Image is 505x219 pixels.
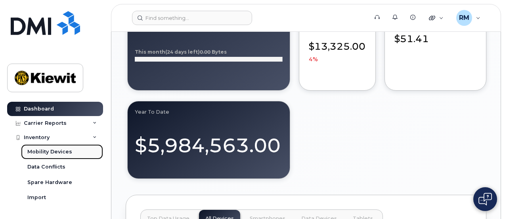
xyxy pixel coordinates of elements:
span: RM [459,13,469,23]
img: Open chat [478,193,492,205]
div: Year to Date [135,109,283,115]
span: 4% [309,55,318,63]
tspan: This month [135,49,165,55]
div: $5,984,563.00 [135,125,283,159]
div: $51.41 [394,25,476,46]
input: Find something... [132,11,252,25]
tspan: (24 days left) [165,49,200,55]
div: $13,325.00 [309,33,366,63]
tspan: 0.00 Bytes [200,49,227,55]
div: Quicklinks [423,10,449,26]
div: Ryan Mckeever [451,10,486,26]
